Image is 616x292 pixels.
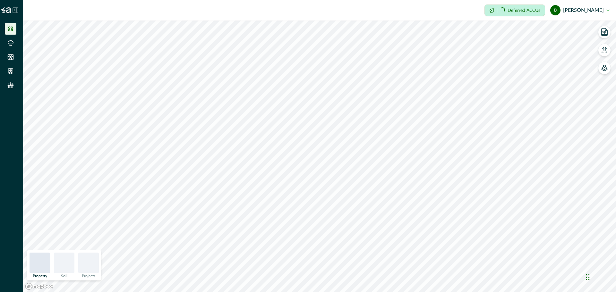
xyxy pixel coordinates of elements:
[586,268,590,287] div: Drag
[550,3,610,18] button: bob marcus [PERSON_NAME]
[508,8,540,13] p: Deferred ACCUs
[61,274,67,278] p: Soil
[1,7,11,13] img: Logo
[23,21,616,292] canvas: Map
[33,274,47,278] p: Property
[25,283,53,290] a: Mapbox logo
[584,261,616,292] iframe: Chat Widget
[82,274,95,278] p: Projects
